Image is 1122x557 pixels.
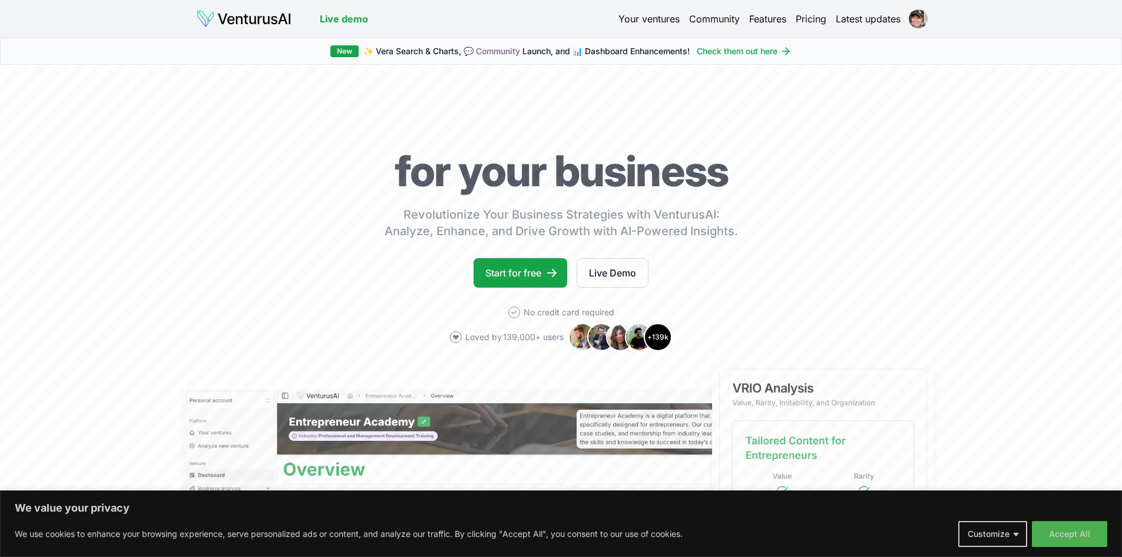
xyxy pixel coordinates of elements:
button: Customize [958,521,1027,547]
a: Features [749,12,786,26]
div: New [330,45,359,57]
a: Pricing [796,12,826,26]
a: Community [476,46,520,56]
img: Avatar 2 [587,323,615,351]
img: ACg8ocLJDjRxQo5tViJd8uHLB8rpjs8MhD-zKH5X-Q5sy-nS-H14eF1l8g=s96-c [909,9,928,28]
a: Live Demo [577,258,648,288]
a: Community [689,12,740,26]
a: Check them out here [697,45,792,57]
a: Live demo [320,12,368,26]
a: Your ventures [618,12,680,26]
p: We use cookies to enhance your browsing experience, serve personalized ads or content, and analyz... [15,527,683,541]
img: Avatar 1 [568,323,597,351]
a: Latest updates [836,12,901,26]
p: We value your privacy [15,501,1107,515]
span: ✨ Vera Search & Charts, 💬 Launch, and 📊 Dashboard Enhancements! [363,45,690,57]
a: Start for free [474,258,567,288]
img: Avatar 4 [625,323,653,351]
img: logo [196,9,292,28]
button: Accept All [1032,521,1107,547]
img: Avatar 3 [606,323,634,351]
